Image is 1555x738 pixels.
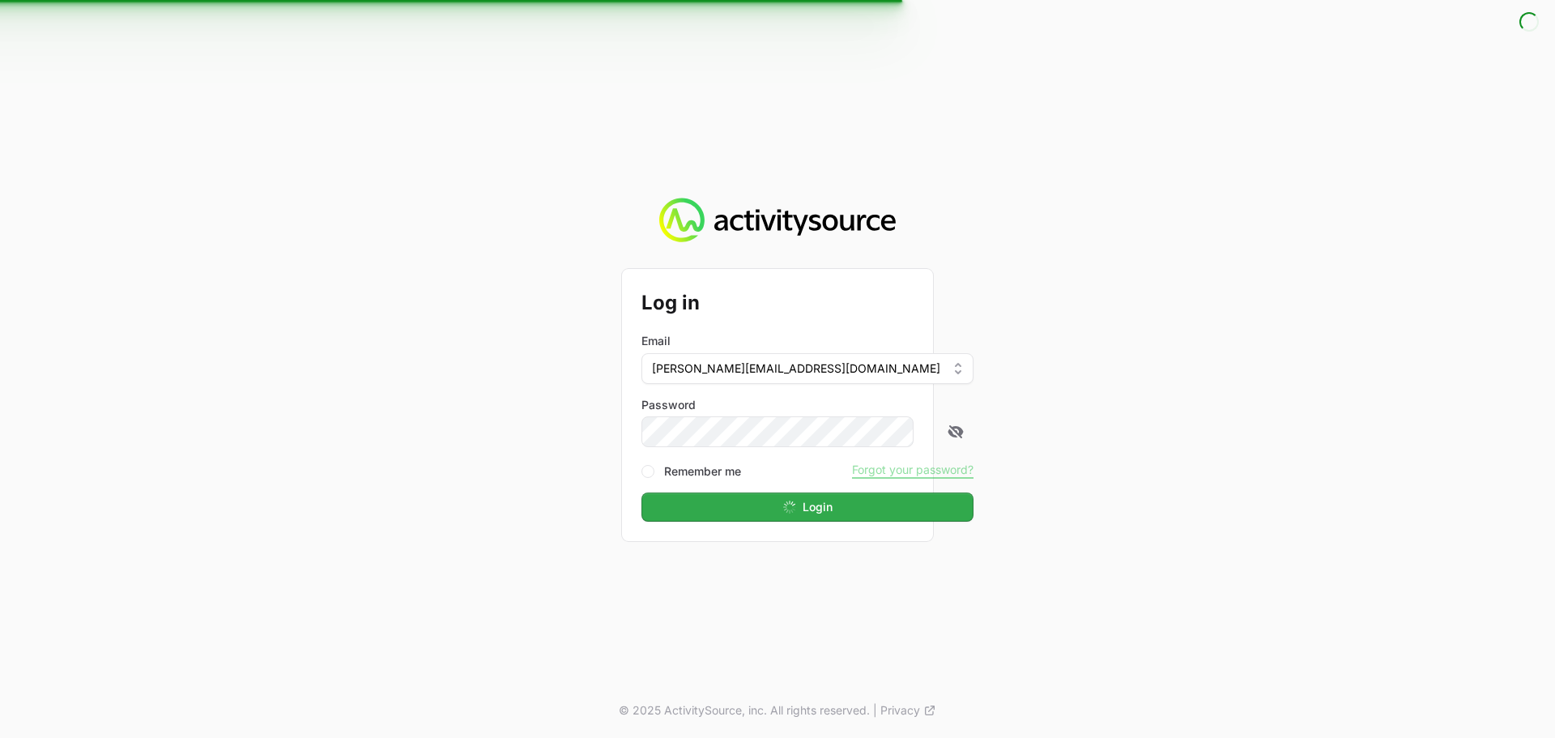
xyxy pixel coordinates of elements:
[652,360,940,377] span: [PERSON_NAME][EMAIL_ADDRESS][DOMAIN_NAME]
[803,497,833,517] span: Login
[641,288,973,318] h2: Log in
[641,397,973,413] label: Password
[641,333,671,349] label: Email
[641,353,973,384] button: [PERSON_NAME][EMAIL_ADDRESS][DOMAIN_NAME]
[873,702,877,719] span: |
[664,463,741,480] label: Remember me
[659,198,895,243] img: Activity Source
[619,702,870,719] p: © 2025 ActivitySource, inc. All rights reserved.
[641,493,973,522] button: Login
[880,702,936,719] a: Privacy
